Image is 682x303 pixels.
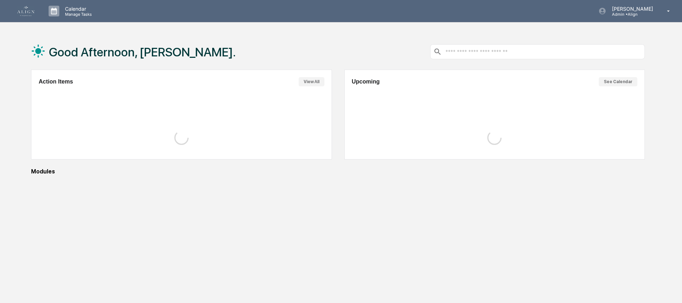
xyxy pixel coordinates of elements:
p: Admin • Align [606,12,657,17]
div: Modules [31,168,645,175]
button: See Calendar [599,77,637,86]
p: Calendar [59,6,95,12]
button: View All [299,77,324,86]
h2: Action Items [39,79,73,85]
p: Manage Tasks [59,12,95,17]
p: [PERSON_NAME] [606,6,657,12]
img: logo [17,6,34,16]
h2: Upcoming [352,79,380,85]
h1: Good Afternoon, [PERSON_NAME]. [49,45,236,59]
